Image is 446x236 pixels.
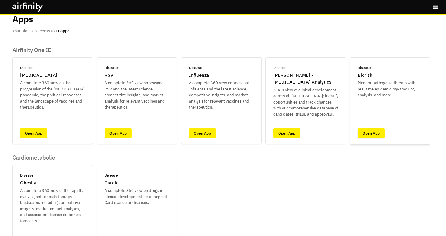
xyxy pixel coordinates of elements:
[20,80,85,110] p: A complete 360 view on the progression of the [MEDICAL_DATA] pandemic, the political responses, a...
[105,80,170,110] p: A complete 360 view on seasonal RSV and the latest science, competitive insights, and market anal...
[12,12,33,25] p: Apps
[189,65,202,71] p: Disease
[20,65,33,71] p: Disease
[189,72,209,79] p: Influenza
[189,128,216,138] a: Open App
[105,179,118,187] p: Cardio
[105,173,118,178] p: Disease
[105,187,170,206] p: A complete 360 view on drugs in clinical development for a range of Cardiovascular diseases.
[273,72,338,86] p: [PERSON_NAME] - [MEDICAL_DATA] Analytics
[189,80,254,110] p: A complete 360 view on seasonal Influenza and the latest science, competitive insights, and marke...
[56,28,71,34] b: 10 apps.
[12,47,430,53] p: Airfinity One ID
[358,80,423,98] p: Monitor pathogenic threats with real time epidemiology tracking, analysis, and more.
[12,28,71,34] p: Your plan has access to
[105,72,113,79] p: RSV
[273,65,287,71] p: Disease
[20,72,57,79] p: [MEDICAL_DATA]
[273,87,338,118] p: A 360 view of clinical development across all [MEDICAL_DATA]; identify opportunities and track ch...
[20,187,85,224] p: A complete 360 view of the rapidly evolving anti-obesity therapy landscape, including competitive...
[20,173,33,178] p: Disease
[358,65,371,71] p: Disease
[105,65,118,71] p: Disease
[273,128,300,138] a: Open App
[105,128,132,138] a: Open App
[12,154,177,161] p: Cardiometabolic
[358,128,385,138] a: Open App
[358,72,372,79] p: Biorisk
[20,179,36,187] p: Obesity
[20,128,47,138] a: Open App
